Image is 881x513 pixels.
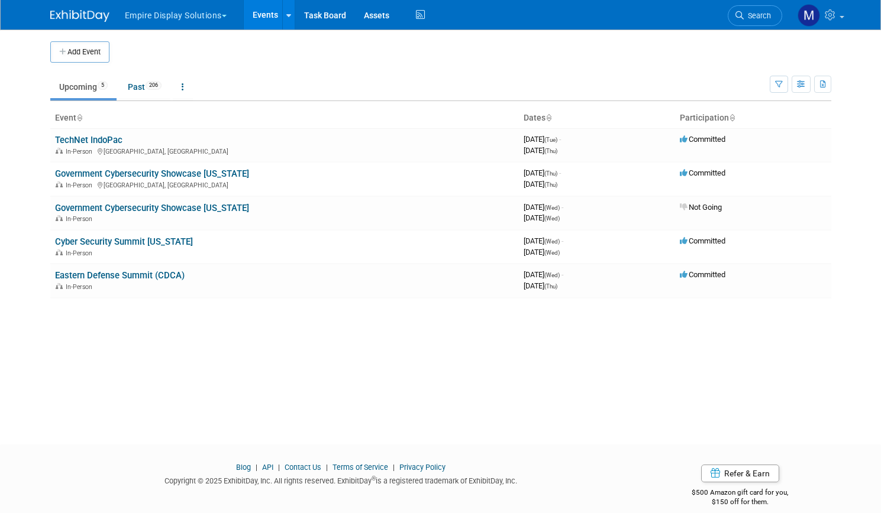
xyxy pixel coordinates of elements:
div: Copyright © 2025 ExhibitDay, Inc. All rights reserved. ExhibitDay is a registered trademark of Ex... [50,473,632,486]
img: In-Person Event [56,215,63,221]
span: [DATE] [524,168,561,177]
span: - [561,203,563,212]
span: [DATE] [524,146,557,155]
span: [DATE] [524,248,560,256]
div: $150 off for them. [649,497,831,507]
span: (Wed) [544,238,560,245]
span: [DATE] [524,135,561,144]
span: - [559,168,561,177]
span: [DATE] [524,180,557,189]
span: Committed [680,270,725,279]
button: Add Event [50,41,109,63]
a: Sort by Start Date [546,113,551,122]
span: In-Person [66,249,96,257]
img: In-Person Event [56,249,63,255]
span: (Tue) [544,137,557,143]
span: [DATE] [524,236,563,245]
img: Matt h [798,4,820,27]
a: Privacy Policy [399,463,446,472]
span: (Wed) [544,272,560,278]
a: Blog [236,463,251,472]
a: Refer & Earn [701,465,779,482]
a: Government Cybersecurity Showcase [US_STATE] [55,203,249,213]
a: Search [728,5,782,26]
span: (Wed) [544,249,560,256]
span: (Thu) [544,148,557,154]
a: Government Cybersecurity Showcase [US_STATE] [55,168,249,179]
a: Terms of Service [333,463,388,472]
span: Committed [680,135,725,144]
a: Contact Us [285,463,321,472]
sup: ® [372,475,376,482]
span: | [275,463,283,472]
span: - [559,135,561,144]
span: - [561,270,563,279]
img: ExhibitDay [50,10,109,22]
a: Past206 [119,76,170,98]
span: | [390,463,398,472]
a: TechNet IndoPac [55,135,122,145]
div: [GEOGRAPHIC_DATA], [GEOGRAPHIC_DATA] [55,146,514,155]
span: (Wed) [544,204,560,211]
span: (Thu) [544,181,557,188]
span: | [253,463,260,472]
a: Sort by Participation Type [729,113,735,122]
span: (Wed) [544,215,560,222]
span: - [561,236,563,245]
span: [DATE] [524,203,563,212]
div: [GEOGRAPHIC_DATA], [GEOGRAPHIC_DATA] [55,180,514,189]
img: In-Person Event [56,283,63,289]
th: Event [50,108,519,128]
th: Participation [675,108,831,128]
a: Sort by Event Name [76,113,82,122]
span: (Thu) [544,170,557,177]
span: 206 [146,81,162,90]
span: In-Person [66,215,96,223]
span: Committed [680,168,725,177]
a: API [262,463,273,472]
th: Dates [519,108,675,128]
a: Eastern Defense Summit (CDCA) [55,270,185,281]
span: Not Going [680,203,722,212]
a: Cyber Security Summit [US_STATE] [55,236,193,247]
span: [DATE] [524,281,557,290]
span: [DATE] [524,213,560,222]
span: Committed [680,236,725,245]
img: In-Person Event [56,181,63,187]
span: In-Person [66,148,96,155]
span: 5 [98,81,108,90]
span: | [323,463,331,472]
span: (Thu) [544,283,557,290]
span: In-Person [66,181,96,189]
span: In-Person [66,283,96,291]
img: In-Person Event [56,148,63,154]
span: [DATE] [524,270,563,279]
div: $500 Amazon gift card for you, [649,480,831,507]
a: Upcoming5 [50,76,117,98]
span: Search [744,11,771,20]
